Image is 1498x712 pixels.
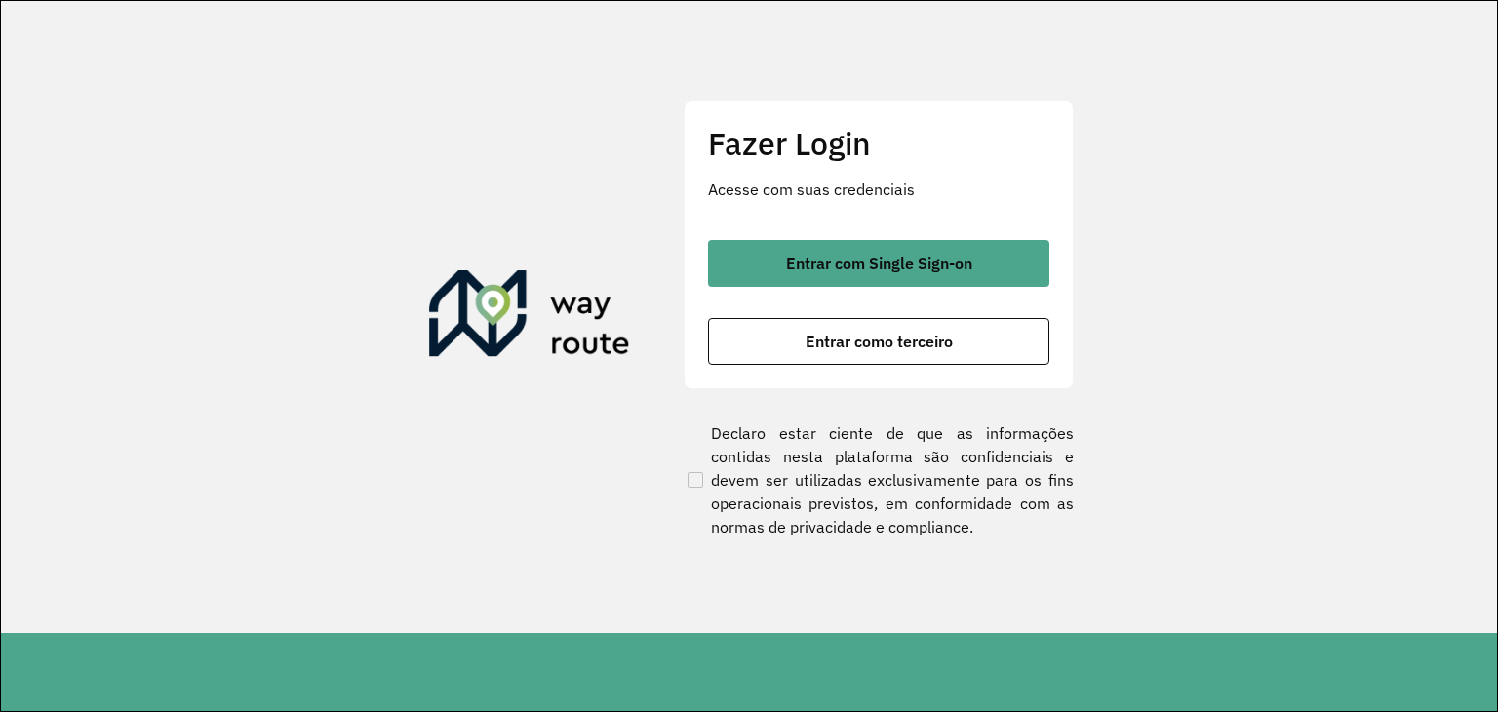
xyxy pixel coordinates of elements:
label: Declaro estar ciente de que as informações contidas nesta plataforma são confidenciais e devem se... [684,421,1074,538]
p: Acesse com suas credenciais [708,178,1049,201]
button: button [708,240,1049,287]
button: button [708,318,1049,365]
span: Entrar com Single Sign-on [786,256,972,271]
span: Entrar como terceiro [806,334,953,349]
h2: Fazer Login [708,125,1049,162]
img: Roteirizador AmbevTech [429,270,630,364]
